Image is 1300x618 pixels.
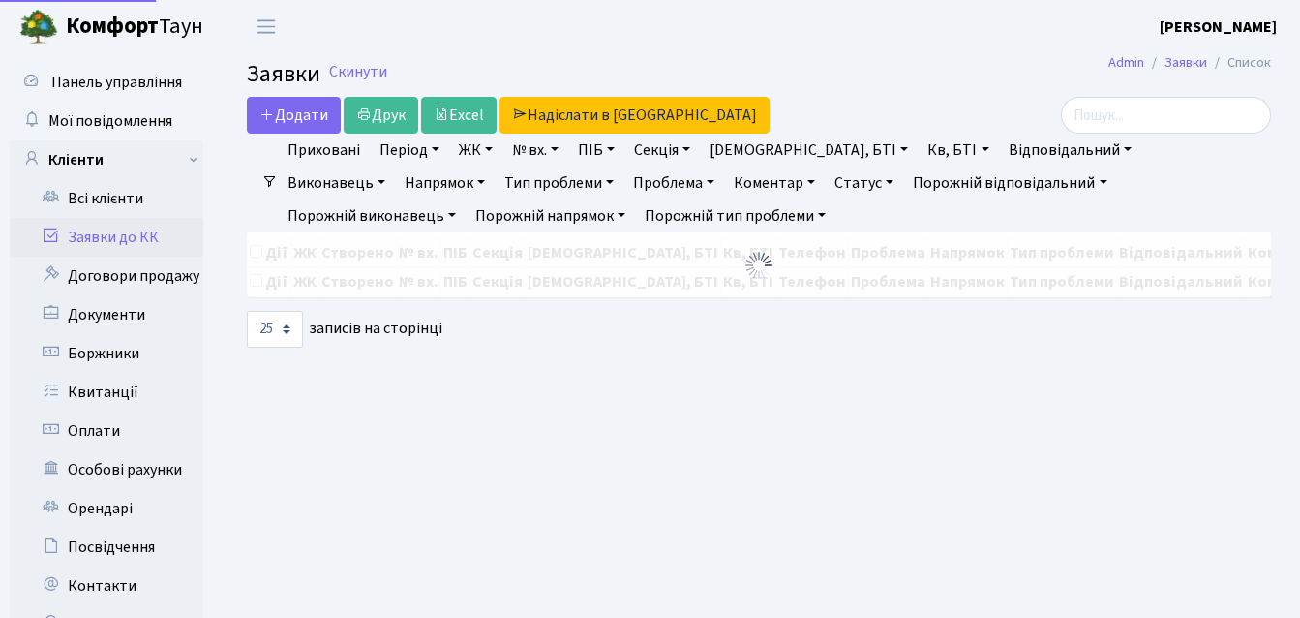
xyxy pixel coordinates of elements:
a: Виконавець [280,167,393,200]
a: [PERSON_NAME] [1160,15,1277,39]
a: Кв, БТІ [920,134,996,167]
label: записів на сторінці [247,311,442,348]
img: logo.png [19,8,58,46]
span: Таун [66,11,203,44]
li: Список [1207,52,1271,74]
a: Договори продажу [10,257,203,295]
b: [PERSON_NAME] [1160,16,1277,38]
a: Друк [344,97,418,134]
a: ПІБ [570,134,622,167]
a: Боржники [10,334,203,373]
a: ЖК [451,134,500,167]
a: [DEMOGRAPHIC_DATA], БТІ [702,134,916,167]
input: Пошук... [1061,97,1271,134]
a: Заявки [1164,52,1207,73]
a: Мої повідомлення [10,102,203,140]
a: Порожній напрямок [468,200,633,232]
a: Порожній виконавець [280,200,464,232]
a: Admin [1108,52,1144,73]
a: Заявки до КК [10,218,203,257]
a: Період [372,134,447,167]
a: Напрямок [397,167,493,200]
a: Оплати [10,412,203,450]
select: записів на сторінці [247,311,303,348]
img: Обробка... [743,250,774,281]
span: Заявки [247,57,320,91]
a: Проблема [625,167,722,200]
a: Коментар [726,167,823,200]
a: Надіслати в [GEOGRAPHIC_DATA] [499,97,770,134]
a: Квитанції [10,373,203,412]
a: № вх. [504,134,566,167]
a: Порожній тип проблеми [637,200,833,232]
a: Відповідальний [1001,134,1139,167]
a: Контакти [10,567,203,605]
a: Панель управління [10,63,203,102]
a: Документи [10,295,203,334]
span: Мої повідомлення [48,110,172,132]
span: Панель управління [51,72,182,93]
a: Excel [421,97,497,134]
nav: breadcrumb [1079,43,1300,83]
a: Додати [247,97,341,134]
a: Посвідчення [10,528,203,567]
a: Скинути [329,63,387,81]
a: Приховані [280,134,368,167]
a: Тип проблеми [497,167,621,200]
a: Порожній відповідальний [905,167,1114,200]
a: Клієнти [10,140,203,179]
a: Всі клієнти [10,179,203,218]
a: Орендарі [10,489,203,528]
a: Статус [827,167,901,200]
span: Додати [259,105,328,126]
button: Переключити навігацію [242,11,290,43]
a: Особові рахунки [10,450,203,489]
b: Комфорт [66,11,159,42]
a: Секція [626,134,698,167]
